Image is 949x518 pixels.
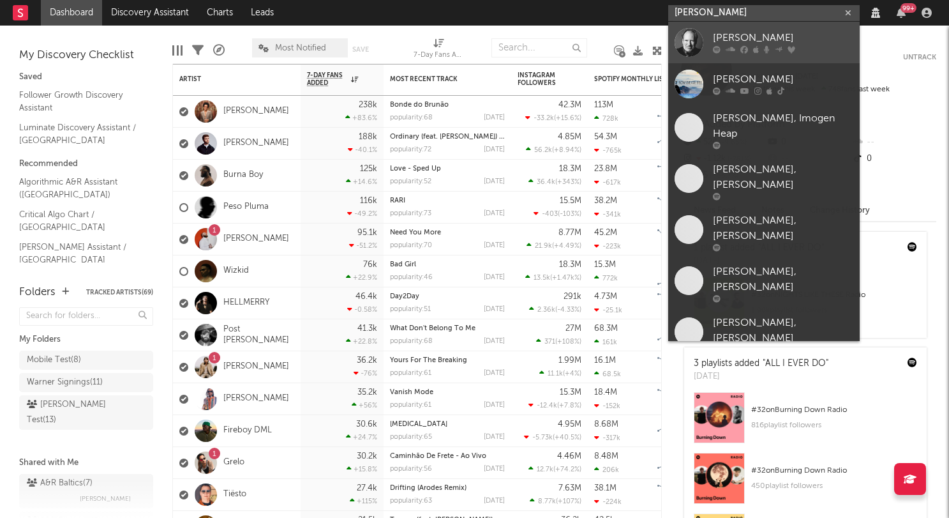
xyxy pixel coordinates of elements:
div: 8.77M [558,229,581,237]
div: Shared with Me [19,455,153,471]
input: Search... [491,38,587,57]
div: Vanish Mode [390,389,505,396]
a: Love - Sped Up [390,165,441,172]
a: [PERSON_NAME], [PERSON_NAME] [668,309,860,360]
svg: Chart title [652,224,709,255]
div: -51.2 % [349,241,377,250]
div: Bonde do Brunão [390,102,505,109]
a: Fireboy DML [223,425,272,436]
span: 371 [544,339,555,346]
a: HELLMERRY [223,298,269,309]
div: [DATE] [484,402,505,409]
div: Caminhão De Frete - Ao Vivo [390,453,505,460]
div: -341k [594,210,621,218]
div: popularity: 63 [390,498,432,505]
input: Search for artists [668,5,860,21]
div: 1.99M [558,356,581,365]
div: +56 % [352,401,377,409]
div: ( ) [534,209,581,218]
svg: Chart title [652,319,709,351]
div: 38.2M [594,197,617,205]
span: 12.7k [537,466,553,473]
div: 7-Day Fans Added (7-Day Fans Added) [414,48,465,63]
div: Edit Columns [172,32,183,69]
div: A&R Pipeline [213,32,225,69]
div: popularity: 68 [390,338,433,345]
a: RARI [390,197,405,204]
div: +83.6 % [345,114,377,122]
div: ( ) [526,146,581,154]
div: # 32 on Burning Down Radio [751,402,917,418]
div: -76 % [354,369,377,377]
svg: Chart title [652,415,709,447]
span: +74.2 % [555,466,579,473]
div: ( ) [530,497,581,505]
div: [DATE] [484,210,505,217]
div: popularity: 46 [390,274,433,281]
div: 46.4k [355,293,377,301]
span: -33.2k [534,115,554,122]
div: 68.5k [594,370,621,378]
div: 816 playlist followers [751,418,917,433]
div: 45.2M [594,229,617,237]
div: RARI [390,197,505,204]
div: 35.2k [357,388,377,397]
div: 4.46M [557,452,581,461]
span: 36.4k [537,179,555,186]
div: popularity: 61 [390,370,431,377]
div: -765k [594,146,622,155]
span: 21.9k [535,243,552,250]
div: Recommended [19,156,153,172]
div: 18.3M [559,261,581,269]
div: [DATE] [484,370,505,377]
div: 36.2k [357,356,377,365]
a: Tiësto [223,489,246,500]
div: ( ) [524,433,581,441]
div: ( ) [529,305,581,314]
a: Peso Pluma [223,202,269,213]
div: 238k [359,101,377,109]
span: +107 % [558,498,579,505]
div: [DATE] [484,242,505,249]
div: popularity: 56 [390,466,432,473]
div: 18.3M [559,165,581,173]
a: Need You More [390,229,441,236]
div: popularity: 65 [390,434,432,441]
div: 8.68M [594,420,618,429]
a: [PERSON_NAME], Imogen Heap [668,105,860,156]
div: -617k [594,178,621,187]
div: 188k [359,133,377,141]
span: Most Notified [275,44,326,52]
div: 68.3M [594,324,618,333]
a: #32onBurning Down Radio816playlist followers [684,392,927,453]
svg: Chart title [652,383,709,415]
a: Critical Algo Chart / [GEOGRAPHIC_DATA] [19,208,140,234]
a: Day2Day [390,293,419,300]
div: Mobile Test ( 8 ) [27,353,81,368]
div: +115 % [350,497,377,505]
svg: Chart title [652,160,709,192]
div: 161k [594,338,617,346]
div: popularity: 68 [390,114,433,121]
button: Save [352,46,369,53]
div: 772k [594,274,618,282]
div: 4.95M [558,420,581,429]
span: +4.49 % [554,243,579,250]
div: Drifting (Arodes Remix) [390,485,505,492]
div: 95.1k [357,229,377,237]
div: Need You More [390,229,505,236]
div: 728k [594,114,618,123]
a: Grelo [223,457,244,468]
div: popularity: 51 [390,306,431,313]
a: Ordinary (feat. [PERSON_NAME]) - Live from [GEOGRAPHIC_DATA] [390,133,609,141]
span: 2.36k [537,307,555,314]
div: [PERSON_NAME] [713,72,853,88]
span: -12.4k [537,402,557,409]
div: [DATE] [484,498,505,505]
div: 7.63M [558,484,581,492]
div: 30.6k [356,420,377,429]
a: Follower Growth Discovery Assistant [19,88,140,114]
svg: Chart title [652,96,709,128]
a: [PERSON_NAME] [668,63,860,105]
div: -224k [594,498,622,506]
